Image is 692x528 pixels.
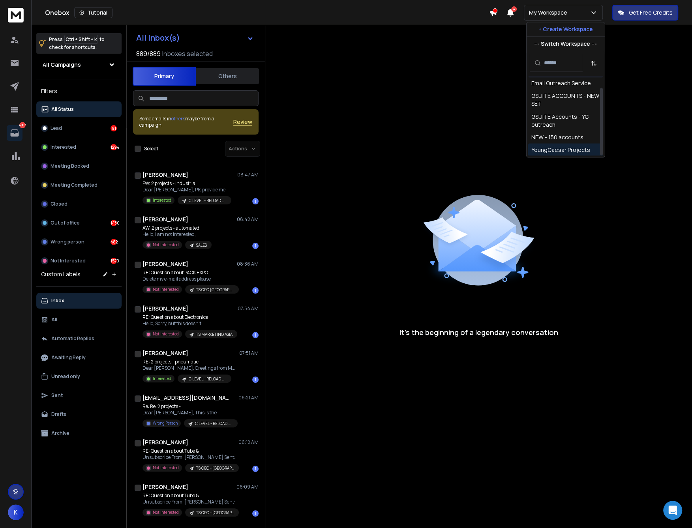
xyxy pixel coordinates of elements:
p: RE: Question about PACK EXPO [143,270,237,276]
div: 1 [252,510,259,517]
button: Wrong person482 [36,234,122,250]
h1: [EMAIL_ADDRESS][DOMAIN_NAME] [143,394,229,402]
button: Archive [36,425,122,441]
p: C LEVEL - RELOAD OCT [189,376,227,382]
div: GSUITE ACCOUNTS - NEW SET [531,92,600,108]
p: RE: 2 projects - pneumatic [143,359,237,365]
p: Not Interested [153,242,179,248]
h3: Custom Labels [41,270,81,278]
p: Interested [153,376,171,382]
p: Re: Re: 2 projects - [143,403,237,410]
button: Drafts [36,406,122,422]
p: 08:42 AM [237,216,259,223]
button: Get Free Credits [612,5,678,21]
p: Not Interested [51,258,86,264]
p: 4867 [19,122,26,128]
button: Automatic Replies [36,331,122,346]
p: Unsubscribe From: [PERSON_NAME] Sent: [143,454,237,461]
p: Awaiting Reply [51,354,86,361]
p: TS MARKETING ASIA [196,331,233,337]
p: Unread only [51,373,80,380]
p: C LEVEL - RELOAD OCT [189,198,227,204]
h1: [PERSON_NAME] [143,171,188,179]
p: FW: 2 projects - industrial [143,180,231,187]
button: All Inbox(s) [130,30,260,46]
div: GSUITE Accounts - YC outreach [531,112,600,128]
p: TS CEO [GEOGRAPHIC_DATA] [196,287,234,293]
p: + Create Workspace [538,25,593,33]
a: 4867 [7,125,23,141]
p: Inbox [51,298,64,304]
button: Others [196,67,259,85]
p: 06:21 AM [238,395,259,401]
p: Meeting Booked [51,163,89,169]
div: 1294 [111,144,117,150]
p: Dear [PERSON_NAME], This is the [143,410,237,416]
p: Dear [PERSON_NAME], Greetings from Macawber [143,365,237,371]
button: + Create Workspace [527,22,605,36]
button: Sort by Sort A-Z [586,55,602,71]
button: Lead91 [36,120,122,136]
div: Onebox [45,7,489,18]
div: Email Outreach Service [531,79,591,87]
p: 07:54 AM [238,305,259,312]
h1: [PERSON_NAME] [143,305,188,313]
button: Awaiting Reply [36,350,122,365]
h1: [PERSON_NAME] [143,438,188,446]
p: Not Interested [153,286,179,292]
h1: All Inbox(s) [136,34,180,42]
p: AW: 2 projects - automated [143,225,212,231]
div: 91 [111,125,117,131]
p: --- Switch Workspace --- [534,40,597,48]
div: NEW - 150 accounts [531,133,583,141]
button: Out of office1430 [36,215,122,231]
p: Sent [51,392,63,399]
button: Inbox [36,293,122,309]
p: Automatic Replies [51,335,94,342]
p: Interested [153,197,171,203]
span: 889 / 889 [136,49,161,58]
div: 482 [111,239,117,245]
p: My Workspace [529,9,570,17]
p: Meeting Completed [51,182,98,188]
p: Wrong Person [153,420,178,426]
button: All Campaigns [36,57,122,73]
h1: [PERSON_NAME] [143,483,188,491]
button: Sent [36,388,122,403]
p: Drafts [51,411,66,418]
span: Review [233,118,252,126]
p: All [51,316,57,323]
p: Not Interested [153,331,179,337]
button: Not Interested1570 [36,253,122,269]
button: Meeting Booked [36,158,122,174]
p: Lead [51,125,62,131]
p: 08:47 AM [237,172,259,178]
h1: [PERSON_NAME] [143,349,188,357]
div: 1 [252,198,259,204]
h1: All Campaigns [43,61,81,69]
button: K [8,504,24,520]
p: Interested [51,144,76,150]
h3: Inboxes selected [162,49,213,58]
p: Closed [51,201,68,207]
div: 1 [252,287,259,294]
h1: [PERSON_NAME] [143,215,188,223]
p: 06:09 AM [236,484,259,490]
p: C LEVEL - RELOAD OCT [195,421,233,427]
button: Meeting Completed [36,177,122,193]
p: Archive [51,430,69,436]
button: All [36,312,122,328]
p: Hello, Sorry, but this doesn’t [143,320,237,327]
p: Not Interested [153,465,179,471]
p: 06:12 AM [238,439,259,446]
button: Primary [133,67,196,86]
p: Unsubscribe From: [PERSON_NAME] Sent: [143,499,237,505]
div: Some emails in maybe from a campaign [139,116,233,128]
div: 1 [252,332,259,338]
p: Wrong person [51,239,84,245]
p: Press to check for shortcuts. [49,36,105,51]
div: YoungCaesar Projects [531,146,590,154]
h1: [PERSON_NAME] [143,260,188,268]
div: 1 [252,243,259,249]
